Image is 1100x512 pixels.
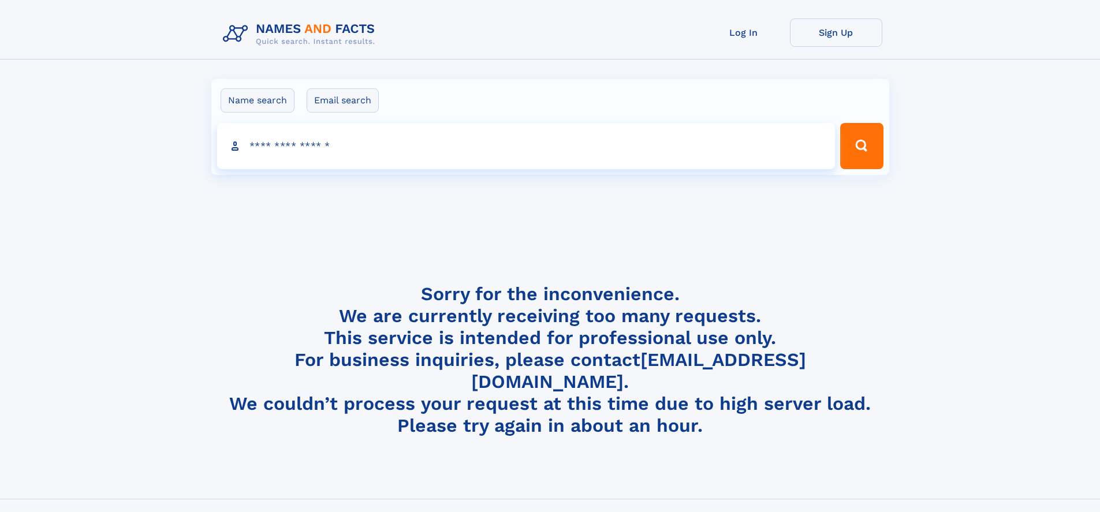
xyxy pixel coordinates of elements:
[221,88,294,113] label: Name search
[790,18,882,47] a: Sign Up
[218,283,882,437] h4: Sorry for the inconvenience. We are currently receiving too many requests. This service is intend...
[218,18,385,50] img: Logo Names and Facts
[840,123,883,169] button: Search Button
[471,349,806,393] a: [EMAIL_ADDRESS][DOMAIN_NAME]
[307,88,379,113] label: Email search
[217,123,836,169] input: search input
[698,18,790,47] a: Log In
